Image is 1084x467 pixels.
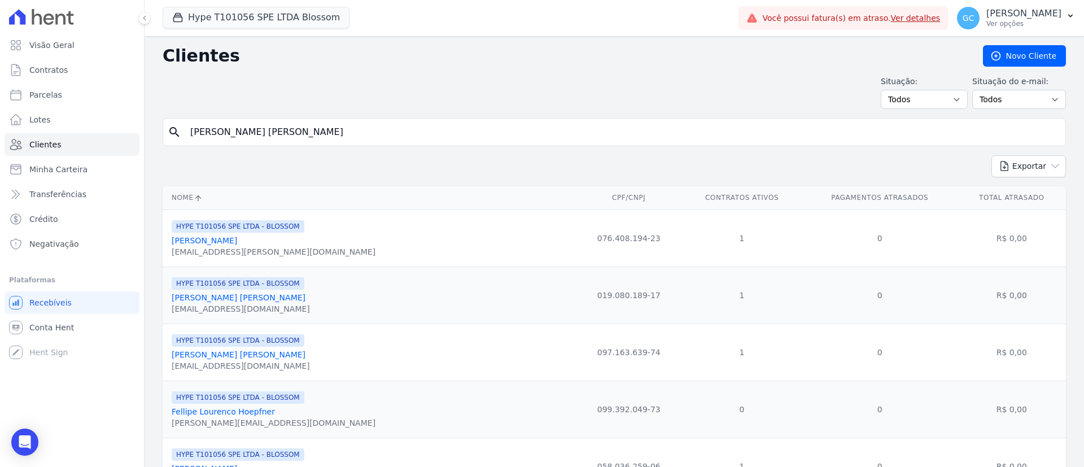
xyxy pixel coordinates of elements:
[172,391,304,404] span: HYPE T101056 SPE LTDA - BLOSSOM
[576,186,681,210] th: CPF/CNPJ
[881,76,968,88] label: Situação:
[986,8,1061,19] p: [PERSON_NAME]
[172,334,304,347] span: HYPE T101056 SPE LTDA - BLOSSOM
[5,291,139,314] a: Recebíveis
[172,350,305,359] a: [PERSON_NAME] [PERSON_NAME]
[958,210,1066,267] td: R$ 0,00
[802,267,958,324] td: 0
[5,158,139,181] a: Minha Carteira
[762,12,940,24] span: Você possui fatura(s) em atraso.
[5,233,139,255] a: Negativação
[5,34,139,56] a: Visão Geral
[576,267,681,324] td: 019.080.189-17
[29,189,86,200] span: Transferências
[163,7,349,28] button: Hype T101056 SPE LTDA Blossom
[11,429,38,456] div: Open Intercom Messenger
[172,220,304,233] span: HYPE T101056 SPE LTDA - BLOSSOM
[172,303,310,315] div: [EMAIL_ADDRESS][DOMAIN_NAME]
[963,14,974,22] span: GC
[5,316,139,339] a: Conta Hent
[802,324,958,381] td: 0
[986,19,1061,28] p: Ver opções
[5,59,139,81] a: Contratos
[958,186,1066,210] th: Total Atrasado
[958,324,1066,381] td: R$ 0,00
[29,297,72,308] span: Recebíveis
[576,381,681,438] td: 099.392.049-73
[681,267,802,324] td: 1
[5,208,139,230] a: Crédito
[948,2,1084,34] button: GC [PERSON_NAME] Ver opções
[29,89,62,101] span: Parcelas
[163,186,576,210] th: Nome
[802,186,958,210] th: Pagamentos Atrasados
[576,210,681,267] td: 076.408.194-23
[958,267,1066,324] td: R$ 0,00
[891,14,941,23] a: Ver detalhes
[172,236,237,245] a: [PERSON_NAME]
[172,293,305,302] a: [PERSON_NAME] [PERSON_NAME]
[5,133,139,156] a: Clientes
[5,84,139,106] a: Parcelas
[5,108,139,131] a: Lotes
[172,407,275,416] a: Fellipe Lourenco Hoepfner
[681,324,802,381] td: 1
[802,210,958,267] td: 0
[5,183,139,206] a: Transferências
[172,417,375,429] div: [PERSON_NAME][EMAIL_ADDRESS][DOMAIN_NAME]
[681,381,802,438] td: 0
[172,277,304,290] span: HYPE T101056 SPE LTDA - BLOSSOM
[802,381,958,438] td: 0
[972,76,1066,88] label: Situação do e-mail:
[172,448,304,461] span: HYPE T101056 SPE LTDA - BLOSSOM
[681,210,802,267] td: 1
[9,273,135,287] div: Plataformas
[29,164,88,175] span: Minha Carteira
[983,45,1066,67] a: Novo Cliente
[168,125,181,139] i: search
[958,381,1066,438] td: R$ 0,00
[29,139,61,150] span: Clientes
[172,360,310,372] div: [EMAIL_ADDRESS][DOMAIN_NAME]
[576,324,681,381] td: 097.163.639-74
[681,186,802,210] th: Contratos Ativos
[183,121,1061,143] input: Buscar por nome, CPF ou e-mail
[29,40,75,51] span: Visão Geral
[29,322,74,333] span: Conta Hent
[29,238,79,250] span: Negativação
[172,246,375,257] div: [EMAIL_ADDRESS][PERSON_NAME][DOMAIN_NAME]
[991,155,1066,177] button: Exportar
[29,114,51,125] span: Lotes
[29,64,68,76] span: Contratos
[163,46,965,66] h2: Clientes
[29,213,58,225] span: Crédito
